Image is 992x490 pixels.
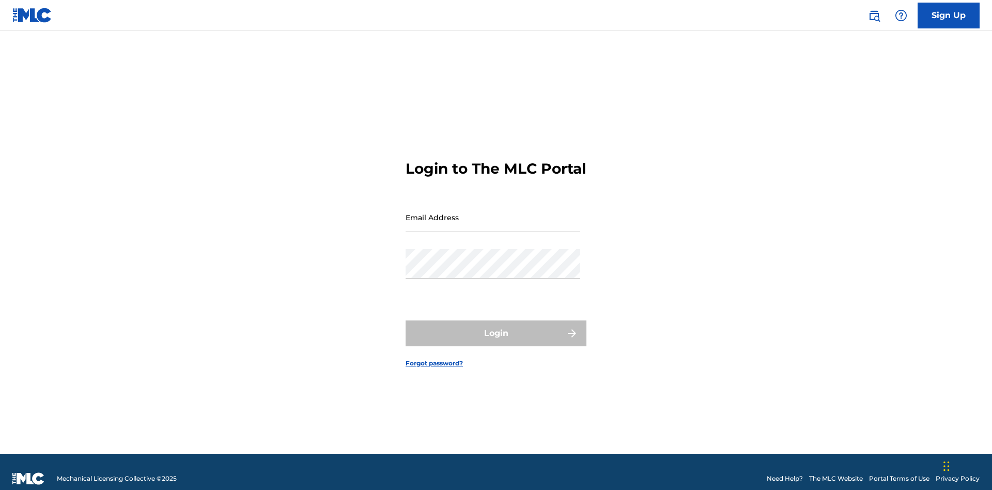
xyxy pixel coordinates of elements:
a: Forgot password? [406,359,463,368]
h3: Login to The MLC Portal [406,160,586,178]
iframe: Chat Widget [940,440,992,490]
img: help [895,9,907,22]
a: The MLC Website [809,474,863,483]
img: logo [12,472,44,485]
img: search [868,9,880,22]
a: Sign Up [918,3,980,28]
div: Help [891,5,911,26]
img: MLC Logo [12,8,52,23]
a: Need Help? [767,474,803,483]
a: Privacy Policy [936,474,980,483]
a: Portal Terms of Use [869,474,929,483]
span: Mechanical Licensing Collective © 2025 [57,474,177,483]
a: Public Search [864,5,885,26]
div: Drag [943,451,950,482]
